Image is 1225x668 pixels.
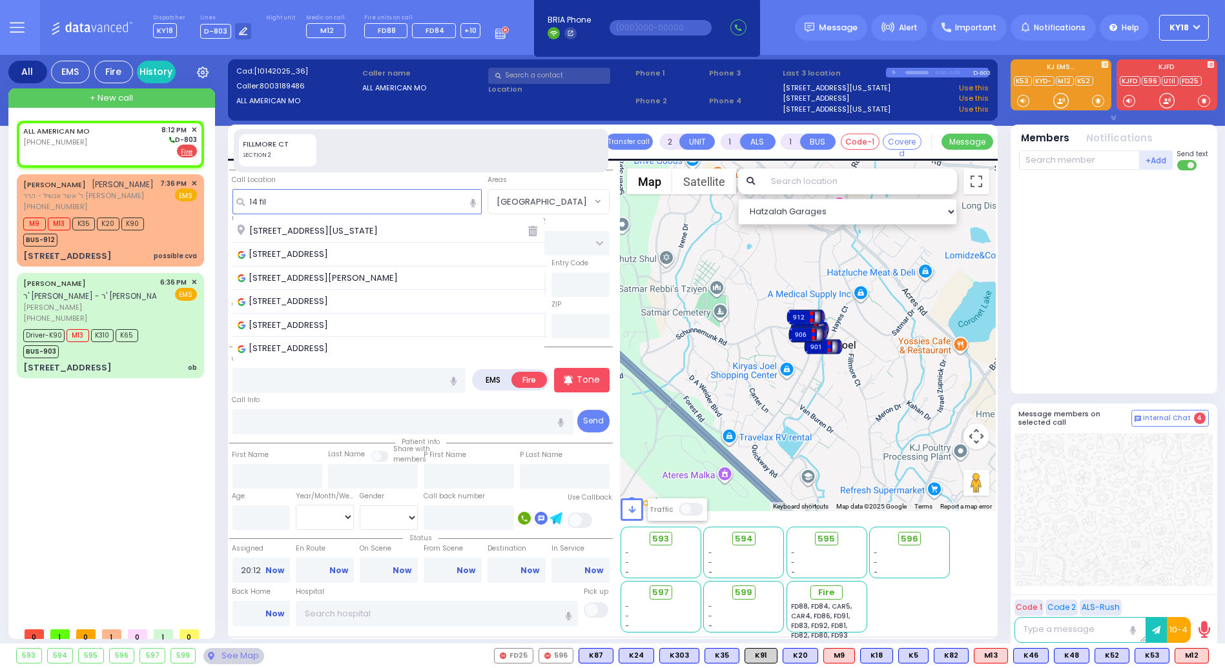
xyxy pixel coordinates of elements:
[128,629,147,639] span: 0
[424,491,485,501] label: Call back number
[175,188,197,201] span: EMS
[1140,150,1173,170] button: +Add
[959,104,989,115] a: Use this
[1131,410,1209,427] button: Internal Chat 4
[238,251,245,259] img: google_icon.svg
[232,587,291,597] label: Back Home
[296,601,577,625] input: Search hospital
[395,437,446,447] span: Patient info
[457,565,475,576] a: Now
[804,337,843,356] div: 901
[23,345,59,358] span: BUS-903
[23,290,171,301] span: ר' [PERSON_NAME] - ר' [PERSON_NAME]
[137,61,176,83] a: History
[626,611,630,621] span: -
[653,532,670,545] span: 593
[610,20,712,35] input: (000)000-00000
[362,68,484,79] label: Caller name
[8,61,47,83] div: All
[97,218,119,230] span: K20
[238,274,245,282] img: google_icon.svg
[626,558,630,567] span: -
[963,423,989,449] button: Map camera controls
[1177,149,1209,159] span: Send text
[23,179,86,190] a: [PERSON_NAME]
[1095,648,1129,663] div: BLS
[254,66,308,76] span: [10142025_36]
[1034,22,1086,34] span: Notifications
[378,25,396,35] span: FD88
[1045,600,1078,616] button: Code 2
[520,565,539,576] a: Now
[740,134,776,150] button: ALS
[48,649,73,663] div: 594
[23,137,87,147] span: [PHONE_NUMBER]
[500,653,506,659] img: red-radio-icon.svg
[17,649,41,663] div: 593
[232,491,245,501] label: Age
[528,226,537,236] i: Delete fron history
[635,68,705,79] span: Phone 1
[238,272,403,285] span: [STREET_ADDRESS][PERSON_NAME]
[79,649,103,663] div: 595
[102,629,121,639] span: 1
[818,532,836,545] span: 595
[708,611,712,621] span: -
[1054,648,1089,663] div: K48
[140,649,165,663] div: 597
[624,494,666,511] a: Open this area in Google Maps (opens a new window)
[488,189,610,214] span: MONROE VILLAGE
[883,134,921,150] button: Covered
[76,629,96,639] span: 0
[497,196,587,208] span: [GEOGRAPHIC_DATA]
[94,61,133,83] div: Fire
[1014,76,1032,86] a: K53
[1175,648,1209,663] div: M12
[708,558,712,567] span: -
[426,25,444,35] span: FD84
[619,648,654,663] div: K24
[963,470,989,496] button: Drag Pegman onto the map to open Street View
[544,653,551,659] img: red-radio-icon.svg
[606,134,653,150] button: Transfer call
[238,298,245,306] img: google_icon.svg
[1014,600,1044,616] button: Code 1
[1167,617,1191,643] button: 10-4
[167,135,197,145] span: D-803
[475,372,512,388] label: EMS
[805,23,814,32] img: message.svg
[539,648,573,663] div: 596
[67,329,89,342] span: M13
[874,548,878,558] span: -
[362,83,484,94] label: ALL AMERICAN MO
[568,492,612,503] label: Use Callback
[260,81,305,91] span: 8003189486
[116,329,138,342] span: K65
[488,84,631,95] label: Location
[659,648,699,663] div: K303
[1122,22,1139,34] span: Help
[1087,131,1153,146] button: Notifications
[161,179,187,188] span: 7:36 PM
[364,14,480,22] label: Fire units on call
[1180,76,1202,86] a: FD25
[236,66,358,77] label: Cad:
[232,543,291,554] label: Assigned
[955,22,996,34] span: Important
[488,190,591,213] span: MONROE VILLAGE
[974,648,1008,663] div: M13
[494,648,533,663] div: FD25
[329,565,348,576] a: Now
[1142,76,1160,86] a: 596
[520,450,562,460] label: P Last Name
[584,587,608,597] label: Pick up
[790,319,829,339] div: 902
[50,629,70,639] span: 1
[672,168,736,194] button: Show satellite imagery
[296,491,354,501] div: Year/Month/Week/Day
[403,533,438,543] span: Status
[23,126,90,136] a: ALL AMERICAN MO
[393,565,411,576] a: Now
[1080,600,1122,616] button: ALS-Rush
[243,151,313,160] div: SECTION 2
